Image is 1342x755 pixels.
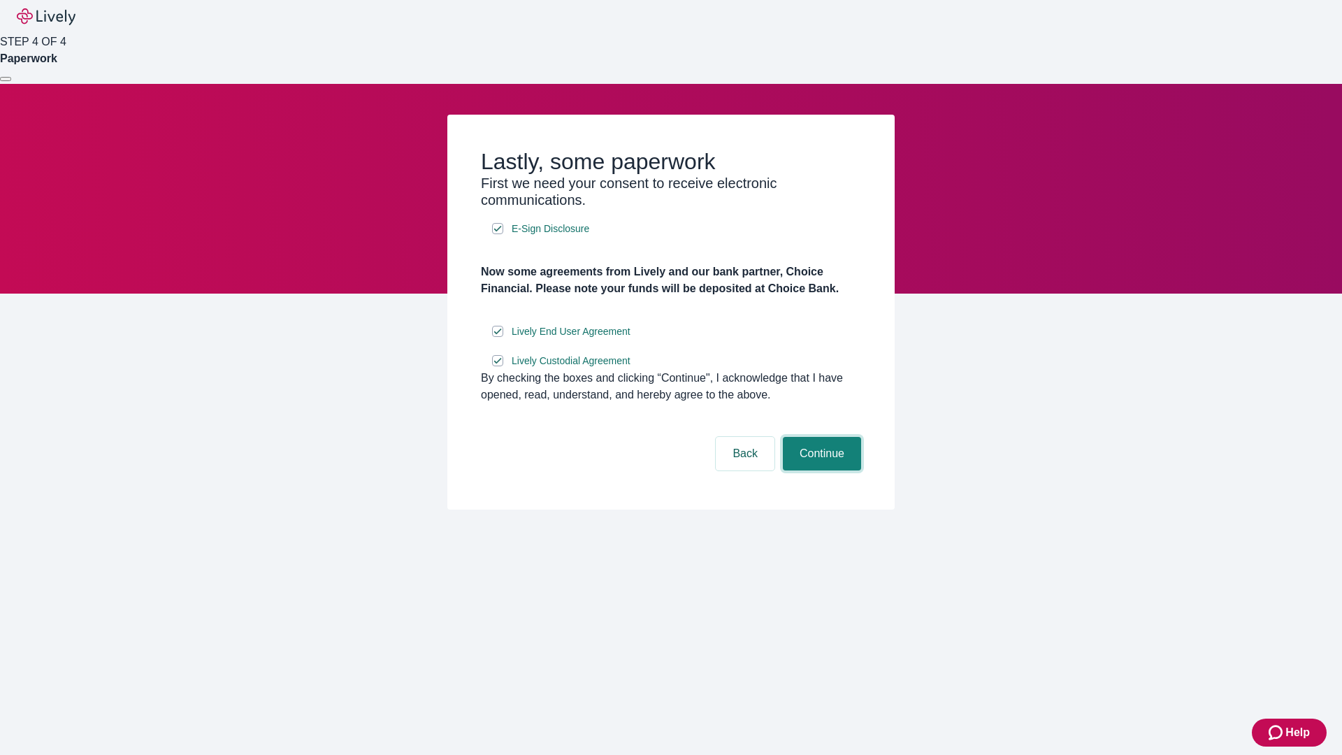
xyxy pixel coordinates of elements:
h2: Lastly, some paperwork [481,148,861,175]
h3: First we need your consent to receive electronic communications. [481,175,861,208]
a: e-sign disclosure document [509,220,592,238]
img: Lively [17,8,75,25]
span: E-Sign Disclosure [512,222,589,236]
a: e-sign disclosure document [509,352,633,370]
div: By checking the boxes and clicking “Continue", I acknowledge that I have opened, read, understand... [481,370,861,403]
span: Lively End User Agreement [512,324,630,339]
button: Back [716,437,774,470]
span: Help [1285,724,1310,741]
a: e-sign disclosure document [509,323,633,340]
button: Continue [783,437,861,470]
span: Lively Custodial Agreement [512,354,630,368]
button: Zendesk support iconHelp [1252,719,1327,747]
svg: Zendesk support icon [1269,724,1285,741]
h4: Now some agreements from Lively and our bank partner, Choice Financial. Please note your funds wi... [481,264,861,297]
